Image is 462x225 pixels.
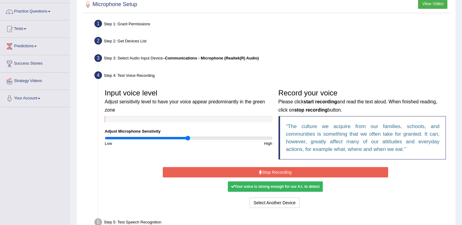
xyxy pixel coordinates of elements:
a: Your Account [0,90,70,105]
h3: Record your voice [278,89,446,113]
h3: Input voice level [105,89,272,113]
a: Tests [0,20,70,36]
a: Success Stories [0,55,70,70]
div: Your voice is strong enough for our A.I. to detect [228,181,322,192]
span: – [163,56,259,60]
div: Step 4: Test Voice Recording [92,70,453,83]
b: stop recording [294,107,328,112]
a: Practice Questions [0,3,70,18]
div: Step 1: Grant Permissions [92,18,453,31]
div: Step 3: Select Audio Input Device [92,52,453,66]
q: The culture we acquire from our families, schools, and communities is something that we often tak... [286,123,440,152]
b: Communications - Microphone (Realtek(R) Audio) [165,56,259,60]
button: Select Another Device [249,198,300,208]
small: Please click and read the text aloud. When finished reading, click on button. [278,99,437,112]
div: Step 2: Get Devices List [92,35,453,48]
b: start recording [304,99,337,104]
div: High [188,141,275,146]
small: Adjust sensitivity level to have your voice appear predominantly in the green zone [105,99,265,112]
div: Low [102,141,188,146]
a: Predictions [0,38,70,53]
button: Stop Recording [163,167,388,177]
a: Strategy Videos [0,73,70,88]
label: Adjust Microphone Senstivity [105,128,161,134]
